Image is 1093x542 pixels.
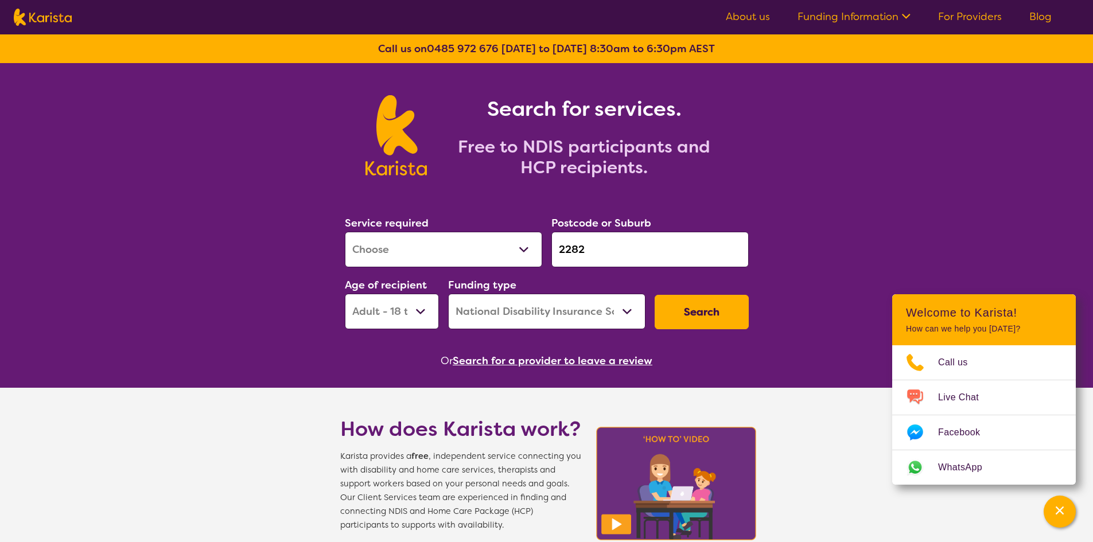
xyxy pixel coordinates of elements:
span: Call us [938,354,982,371]
b: Call us on [DATE] to [DATE] 8:30am to 6:30pm AEST [378,42,715,56]
a: For Providers [938,10,1002,24]
img: Karista logo [365,95,427,176]
a: Web link opens in a new tab. [892,450,1076,485]
a: 0485 972 676 [427,42,499,56]
ul: Choose channel [892,345,1076,485]
button: Channel Menu [1044,496,1076,528]
input: Type [551,232,749,267]
label: Postcode or Suburb [551,216,651,230]
a: Funding Information [798,10,911,24]
b: free [411,451,429,462]
button: Search [655,295,749,329]
label: Service required [345,216,429,230]
h2: Welcome to Karista! [906,306,1062,319]
h2: Free to NDIS participants and HCP recipients. [441,137,728,178]
a: About us [726,10,770,24]
span: WhatsApp [938,459,996,476]
label: Funding type [448,278,516,292]
label: Age of recipient [345,278,427,292]
h1: Search for services. [441,95,728,123]
h1: How does Karista work? [340,415,581,443]
span: Facebook [938,424,994,441]
span: Or [441,352,453,369]
button: Search for a provider to leave a review [453,352,652,369]
p: How can we help you [DATE]? [906,324,1062,334]
span: Karista provides a , independent service connecting you with disability and home care services, t... [340,450,581,532]
img: Karista logo [14,9,72,26]
a: Blog [1029,10,1052,24]
span: Live Chat [938,389,993,406]
div: Channel Menu [892,294,1076,485]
